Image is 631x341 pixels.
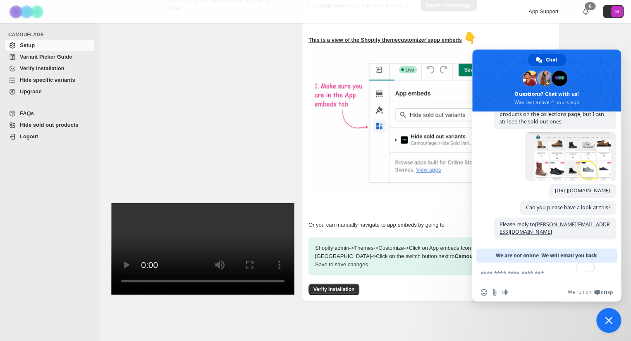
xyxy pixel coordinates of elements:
[313,286,354,293] span: Verify Installation
[528,8,558,14] span: App Support
[601,289,613,296] span: Crisp
[20,42,35,48] span: Setup
[615,9,619,14] text: M
[20,65,65,71] span: Verify Installation
[308,286,359,292] a: Verify Installation
[5,63,94,74] a: Verify Installation
[20,133,38,140] span: Logout
[581,7,590,16] a: 0
[5,108,94,119] a: FAQs
[308,284,359,295] button: Verify Installation
[20,88,42,95] span: Upgrade
[308,51,557,195] img: camouflage-enable
[528,54,566,66] a: Chat
[308,237,553,275] p: Shopify admin -> Themes -> Customize -> Click on App embeds Icon at the left [GEOGRAPHIC_DATA] ->...
[308,221,553,229] p: Or you can manually navigate to app embeds by going to
[546,54,557,66] span: Chat
[308,37,462,43] u: This is a view of the Shopify theme customizer's app embeds
[526,204,610,211] span: Can you please have a look at this?
[611,6,623,17] span: Avatar with initials M
[480,289,487,296] span: Insert an emoji
[496,249,598,263] span: We are not online. We will email you back.
[603,5,624,18] button: Avatar with initials M
[5,40,94,51] a: Setup
[596,308,621,333] a: Close chat
[5,51,94,63] a: Variant Picker Guide
[20,54,72,60] span: Variant Picker Guide
[500,221,610,235] span: Please reply to
[5,119,94,131] a: Hide sold out products
[20,110,34,116] span: FAQs
[500,221,610,235] a: [PERSON_NAME][EMAIL_ADDRESS][DOMAIN_NAME]
[568,289,613,296] a: We run onCrisp
[555,187,610,194] a: [URL][DOMAIN_NAME]
[585,2,595,10] div: 0
[568,289,591,296] span: We run on
[5,74,94,86] a: Hide specific variants
[5,131,94,142] a: Logout
[7,0,48,23] img: Camouflage
[502,289,509,296] span: Audio message
[463,32,476,44] span: 👇
[480,263,596,283] textarea: To enrich screen reader interactions, please activate Accessibility in Grammarly extension settings
[491,289,498,296] span: Send a file
[8,31,95,38] span: CAMOUFLAGE
[20,77,75,83] span: Hide specific variants
[5,86,94,97] a: Upgrade
[454,253,520,259] strong: Camouflage sold variants
[111,203,294,294] video: Enable Camouflage in theme app embeds
[20,122,79,128] span: Hide sold out products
